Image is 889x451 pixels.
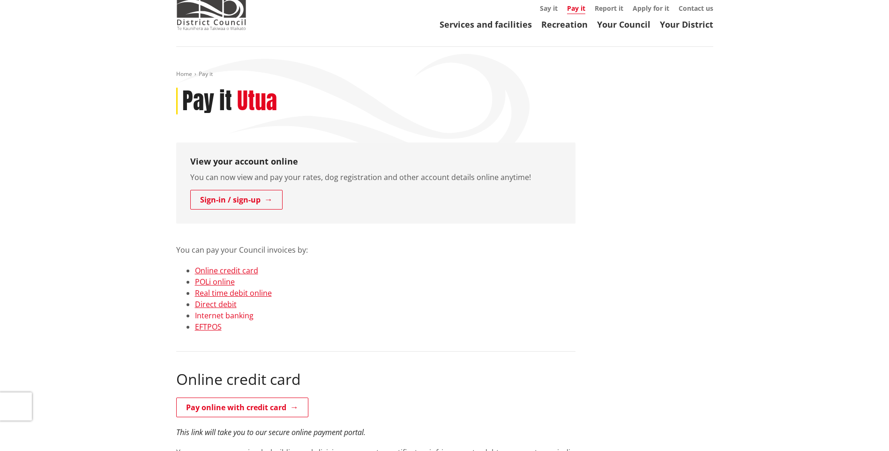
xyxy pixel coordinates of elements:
a: Report it [595,4,623,13]
a: EFTPOS [195,322,222,332]
a: Pay online with credit card [176,398,308,417]
p: You can pay your Council invoices by: [176,233,575,256]
a: Recreation [541,19,588,30]
a: Online credit card [195,265,258,276]
a: Pay it [567,4,585,14]
a: Your Council [597,19,650,30]
h2: Online credit card [176,370,575,388]
p: You can now view and pay your rates, dog registration and other account details online anytime! [190,172,561,183]
a: Real time debit online [195,288,272,298]
a: Sign-in / sign-up [190,190,283,210]
a: Internet banking [195,310,254,321]
span: Pay it [199,70,213,78]
h3: View your account online [190,157,561,167]
h1: Pay it [182,88,232,115]
a: Direct debit [195,299,237,309]
a: Home [176,70,192,78]
em: This link will take you to our secure online payment portal. [176,427,366,437]
a: Services and facilities [440,19,532,30]
a: POLi online [195,277,235,287]
a: Say it [540,4,558,13]
nav: breadcrumb [176,70,713,78]
h2: Utua [237,88,277,115]
a: Your District [660,19,713,30]
iframe: Messenger Launcher [846,412,880,445]
a: Apply for it [633,4,669,13]
a: Contact us [679,4,713,13]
